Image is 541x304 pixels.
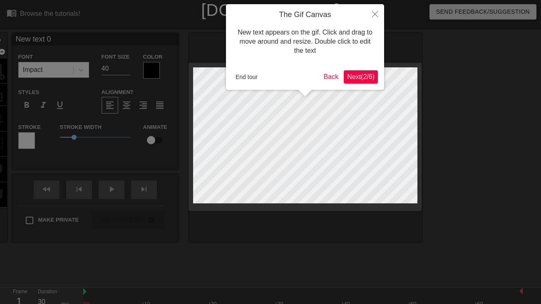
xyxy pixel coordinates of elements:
[143,53,163,61] label: Color
[102,53,130,61] label: Font Size
[519,288,523,294] img: bound-end.png
[122,100,132,110] span: format_align_center
[138,100,148,110] span: format_align_right
[18,123,41,131] label: Stroke
[105,100,115,110] span: format_align_left
[7,8,17,18] span: menu_book
[232,71,261,83] button: End tour
[344,70,378,84] button: Next
[20,10,80,17] div: Browse the tutorials!
[22,100,32,110] span: format_bold
[155,100,165,110] span: format_align_justify
[107,184,117,194] span: play_arrow
[232,20,378,64] div: New text appears on the gif. Click and drag to move around and resize. Double click to edit the text
[201,1,340,19] a: [DOMAIN_NAME]
[102,88,134,96] label: Alignment
[139,184,149,194] span: skip_next
[74,184,84,194] span: skip_previous
[366,4,384,23] button: Close
[429,4,536,20] button: Send Feedback/Suggestion
[7,8,80,21] a: Browse the tutorials!
[143,123,167,131] label: Animate
[320,70,342,84] button: Back
[42,184,52,194] span: fast_rewind
[38,289,57,294] label: Duration
[55,100,65,110] span: format_underline
[18,53,33,61] label: Font
[18,88,40,96] label: Styles
[347,73,375,80] span: Next ( 2 / 6 )
[436,7,530,17] span: Send Feedback/Suggestion
[232,10,378,20] h4: The Gif Canvas
[184,19,394,29] div: The online gif editor
[23,65,43,75] div: Impact
[38,100,48,110] span: format_italic
[38,216,79,224] span: Make Private
[60,123,102,131] label: Stroke Width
